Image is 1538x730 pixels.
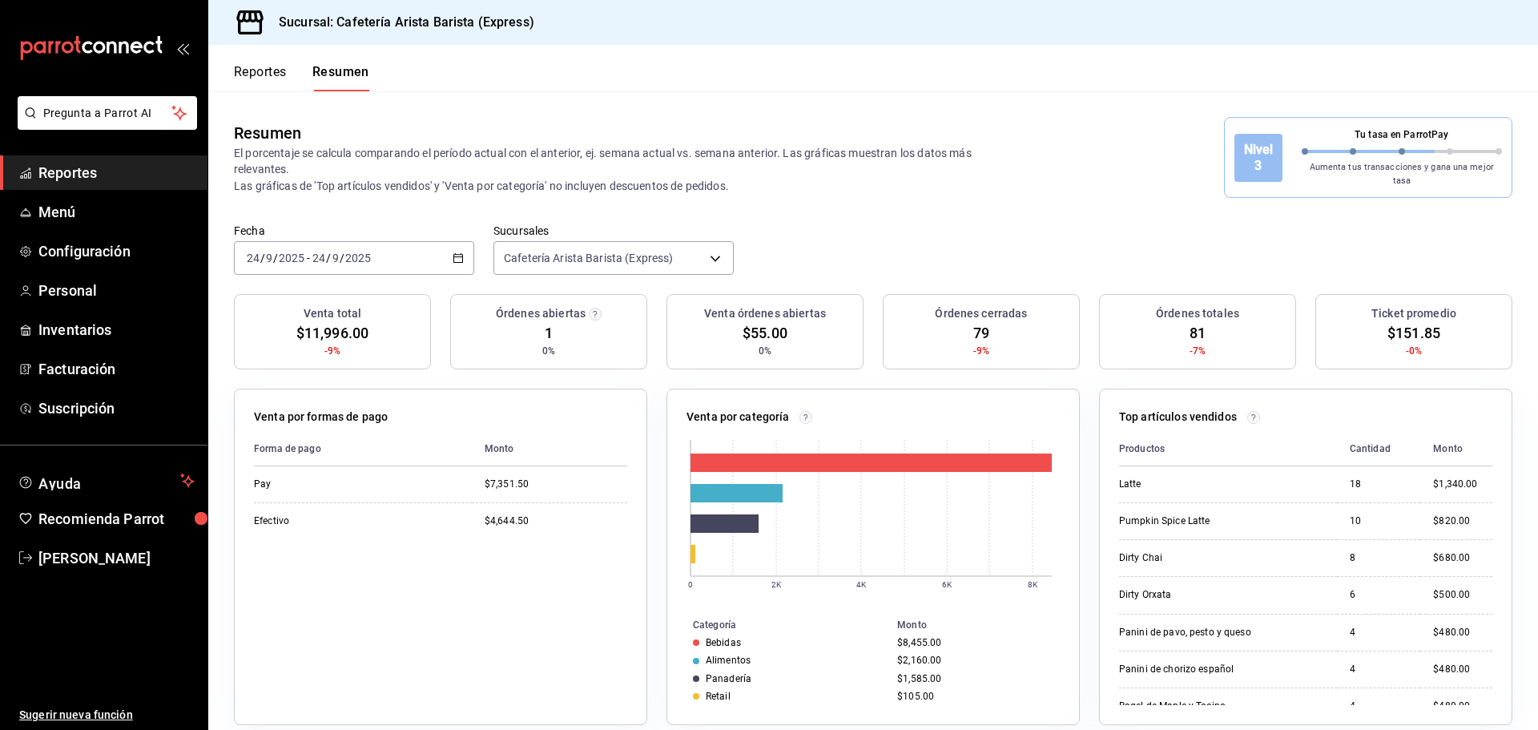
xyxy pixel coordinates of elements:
th: Monto [1420,432,1492,466]
span: [PERSON_NAME] [38,547,195,569]
span: Reportes [38,162,195,184]
div: Alimentos [706,655,751,666]
span: Recomienda Parrot [38,508,195,530]
p: Top artículos vendidos [1119,409,1237,425]
div: $480.00 [1433,626,1492,639]
div: navigation tabs [234,64,369,91]
div: $8,455.00 [897,637,1053,648]
text: 4K [856,580,867,589]
text: 8K [1028,580,1038,589]
span: / [273,252,278,264]
span: Inventarios [38,319,195,341]
div: $680.00 [1433,551,1492,565]
div: Pay [254,478,414,491]
div: Dirty Chai [1119,551,1279,565]
div: Pumpkin Spice Latte [1119,514,1279,528]
p: Venta por categoría [686,409,790,425]
div: $480.00 [1433,700,1492,713]
span: Facturación [38,358,195,380]
span: $11,996.00 [296,322,368,344]
text: 0 [688,580,693,589]
button: Pregunta a Parrot AI [18,96,197,130]
span: - [307,252,310,264]
div: $1,340.00 [1433,478,1492,491]
div: $7,351.50 [485,478,627,491]
div: 6 [1350,588,1408,602]
span: -9% [973,344,989,358]
p: El porcentaje se calcula comparando el período actual con el anterior, ej. semana actual vs. sema... [234,145,980,193]
div: Bagel de Maple y Tocino [1119,700,1279,713]
h3: Órdenes totales [1156,305,1239,322]
span: / [260,252,265,264]
a: Pregunta a Parrot AI [11,116,197,133]
th: Monto [472,432,627,466]
div: 4 [1350,626,1408,639]
button: Reportes [234,64,287,91]
span: -0% [1406,344,1422,358]
span: Suscripción [38,397,195,419]
span: Pregunta a Parrot AI [43,105,172,122]
div: $820.00 [1433,514,1492,528]
span: Personal [38,280,195,301]
label: Sucursales [493,225,734,236]
input: -- [265,252,273,264]
input: ---- [278,252,305,264]
div: $105.00 [897,691,1053,702]
label: Fecha [234,225,474,236]
input: -- [246,252,260,264]
span: Configuración [38,240,195,262]
div: 10 [1350,514,1408,528]
span: Sugerir nueva función [19,707,195,724]
th: Forma de pago [254,432,472,466]
div: Efectivo [254,514,414,528]
input: ---- [344,252,372,264]
p: Aumenta tus transacciones y gana una mejor tasa [1302,161,1503,188]
span: -7% [1190,344,1206,358]
div: $2,160.00 [897,655,1053,666]
span: 0% [759,344,771,358]
div: Retail [706,691,731,702]
button: Resumen [312,64,369,91]
div: $1,585.00 [897,673,1053,684]
h3: Venta órdenes abiertas [704,305,826,322]
span: $151.85 [1387,322,1440,344]
text: 6K [942,580,952,589]
h3: Venta total [304,305,361,322]
span: -9% [324,344,340,358]
div: Panini de chorizo español [1119,663,1279,676]
div: $500.00 [1433,588,1492,602]
div: 18 [1350,478,1408,491]
span: Ayuda [38,471,174,490]
div: Panini de pavo, pesto y queso [1119,626,1279,639]
span: 81 [1190,322,1206,344]
h3: Órdenes cerradas [935,305,1027,322]
text: 2K [771,580,782,589]
span: Menú [38,201,195,223]
button: open_drawer_menu [176,42,189,54]
span: $55.00 [743,322,787,344]
div: Resumen [234,121,301,145]
div: $480.00 [1433,663,1492,676]
h3: Sucursal: Cafetería Arista Barista (Express) [266,13,534,32]
span: Cafetería Arista Barista (Express) [504,250,673,266]
div: 4 [1350,663,1408,676]
input: -- [332,252,340,264]
div: Latte [1119,478,1279,491]
div: Dirty Orxata [1119,588,1279,602]
th: Productos [1119,432,1337,466]
span: / [340,252,344,264]
div: Nivel 3 [1234,134,1282,182]
th: Categoría [667,616,891,634]
span: 0% [542,344,555,358]
th: Monto [891,616,1079,634]
h3: Ticket promedio [1371,305,1456,322]
div: $4,644.50 [485,514,627,528]
p: Tu tasa en ParrotPay [1302,127,1503,142]
input: -- [312,252,326,264]
th: Cantidad [1337,432,1421,466]
span: / [326,252,331,264]
span: 1 [545,322,553,344]
div: 4 [1350,700,1408,713]
div: Panadería [706,673,751,684]
h3: Órdenes abiertas [496,305,586,322]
